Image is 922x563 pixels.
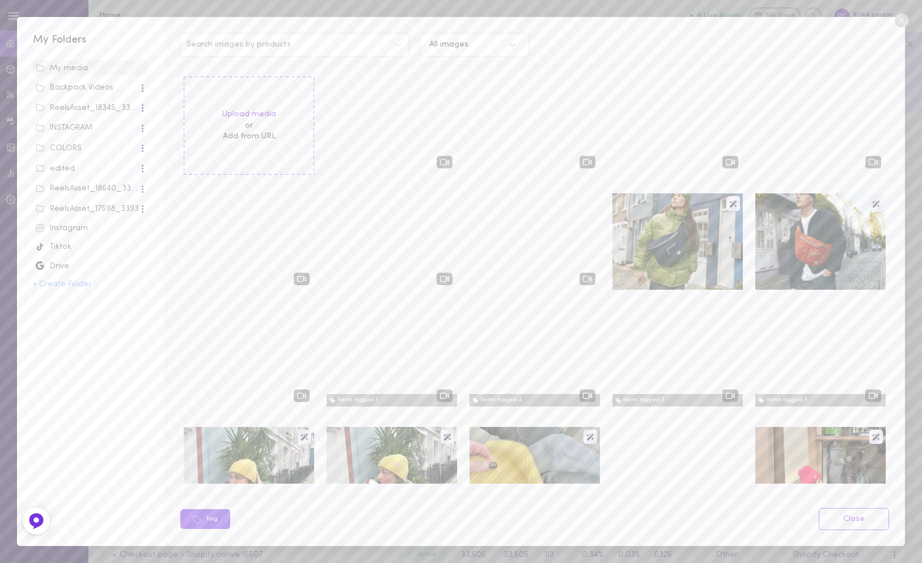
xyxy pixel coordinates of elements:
[36,183,139,194] div: ReelsAsset_18640_3393
[36,63,146,74] div: My media
[36,163,139,175] div: edited
[36,143,139,154] div: COLORS
[187,41,291,49] span: Search images by products
[33,180,149,197] span: ReelsAsset_18640_3393
[36,122,139,134] div: INSTAGRAM
[33,99,149,116] span: ReelsAsset_18345_3393
[222,120,276,132] span: or
[33,139,149,156] span: COLORS
[33,79,149,96] span: Backpack Videos
[36,242,146,253] div: Tiktok
[33,119,149,136] span: INSTAGRAM
[33,35,87,45] span: My Folders
[33,200,149,217] span: ReelsAsset_17598_3393
[36,261,146,272] div: Drive
[222,109,276,120] label: Upload media
[819,508,889,530] a: Close
[223,132,276,141] span: Add from URL
[36,204,139,215] div: ReelsAsset_17598_3393
[28,513,45,530] img: Feedback Button
[36,103,139,114] div: ReelsAsset_18345_3393
[429,41,468,49] div: All images
[33,159,149,176] span: edited
[33,281,91,289] button: + Create Folder
[164,17,904,545] div: Search images by productsAll imagesUpload mediaorAdd from URLimageimageItems tagged:1Items tagged...
[36,223,146,234] div: Instagram
[33,60,149,76] span: unsorted
[180,509,230,529] button: Tag
[36,82,139,94] div: Backpack Videos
